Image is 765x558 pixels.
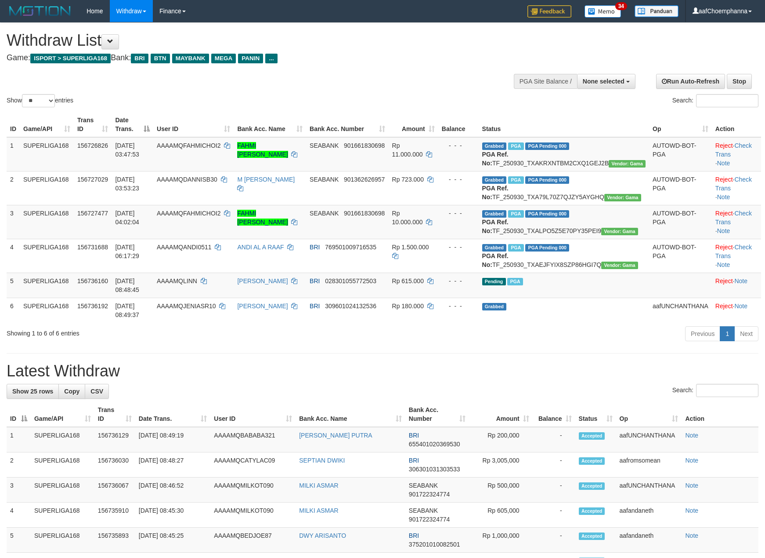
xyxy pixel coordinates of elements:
[7,402,31,427] th: ID: activate to sort column descending
[131,54,148,63] span: BRI
[685,326,720,341] a: Previous
[469,402,533,427] th: Amount: activate to sort column ascending
[210,402,296,427] th: User ID: activate to sort column ascending
[469,503,533,528] td: Rp 605,000
[310,303,320,310] span: BRI
[7,298,20,323] td: 6
[157,142,220,149] span: AAAAMQFAHMICHOI2
[685,457,698,464] a: Note
[7,171,20,205] td: 2
[237,176,295,183] a: M [PERSON_NAME]
[115,210,139,226] span: [DATE] 04:02:04
[20,137,74,171] td: SUPERLIGA168
[7,239,20,273] td: 4
[479,239,649,273] td: TF_250930_TXAEJFYIX8SZP86HGI7Q
[94,402,135,427] th: Trans ID: activate to sort column ascending
[712,171,761,205] td: · ·
[579,432,605,440] span: Accepted
[727,74,752,89] a: Stop
[157,244,212,251] span: AAAAMQANDI0511
[482,176,507,184] span: Grabbed
[533,503,575,528] td: -
[579,532,605,540] span: Accepted
[635,5,678,17] img: panduan.png
[392,277,424,284] span: Rp 615.000
[525,142,569,150] span: PGA Pending
[325,244,376,251] span: Copy 769501009716535 to clipboard
[210,427,296,452] td: AAAAMQBABABA321
[715,210,752,226] a: Check Trans
[712,239,761,273] td: · ·
[479,171,649,205] td: TF_250930_TXA79L70Z7QJZY5AYGHQ
[712,205,761,239] td: · ·
[616,503,682,528] td: aafandaneth
[734,303,747,310] a: Note
[482,303,507,310] span: Grabbed
[717,193,730,201] a: Note
[712,137,761,171] td: · ·
[717,160,730,167] a: Note
[296,402,405,427] th: Bank Acc. Name: activate to sort column ascending
[616,452,682,478] td: aafromsomean
[299,432,372,439] a: [PERSON_NAME] PUTRA
[31,402,94,427] th: Game/API: activate to sort column ascending
[31,528,94,553] td: SUPERLIGA168
[525,210,569,218] span: PGA Pending
[210,528,296,553] td: AAAAMQBEDJOE87
[533,528,575,553] td: -
[299,457,345,464] a: SEPTIAN DWIKI
[7,137,20,171] td: 1
[210,478,296,503] td: AAAAMQMILKOT090
[237,244,284,251] a: ANDI AL A RAAF
[7,94,73,107] label: Show entries
[409,541,460,548] span: Copy 375201010082501 to clipboard
[514,74,577,89] div: PGA Site Balance /
[157,176,217,183] span: AAAAMQDANNISB30
[237,277,288,284] a: [PERSON_NAME]
[442,209,475,218] div: - - -
[265,54,277,63] span: ...
[77,142,108,149] span: 156726826
[482,142,507,150] span: Grabbed
[583,78,624,85] span: None selected
[20,298,74,323] td: SUPERLIGA168
[344,210,385,217] span: Copy 901661830698 to clipboard
[31,503,94,528] td: SUPERLIGA168
[7,528,31,553] td: 5
[508,176,523,184] span: Marked by aafandaneth
[85,384,109,399] a: CSV
[157,277,197,284] span: AAAAMQLINN
[482,278,506,285] span: Pending
[616,402,682,427] th: Op: activate to sort column ascending
[615,2,627,10] span: 34
[682,402,758,427] th: Action
[409,482,438,489] span: SEABANK
[310,142,339,149] span: SEABANK
[7,4,73,18] img: MOTION_logo.png
[310,210,339,217] span: SEABANK
[115,176,139,192] span: [DATE] 03:53:23
[151,54,170,63] span: BTN
[237,142,288,158] a: FAHMI [PERSON_NAME]
[685,432,698,439] a: Note
[442,141,475,150] div: - - -
[299,507,338,514] a: MILKI ASMAR
[115,277,139,293] span: [DATE] 08:48:45
[306,112,388,137] th: Bank Acc. Number: activate to sort column ascending
[649,298,712,323] td: aafUNCHANTHANA
[112,112,153,137] th: Date Trans.: activate to sort column descending
[525,244,569,252] span: PGA Pending
[712,298,761,323] td: ·
[115,244,139,259] span: [DATE] 06:17:29
[310,277,320,284] span: BRI
[310,176,339,183] span: SEABANK
[585,5,621,18] img: Button%20Memo.svg
[533,427,575,452] td: -
[392,210,423,226] span: Rp 10.000.000
[715,303,733,310] a: Reject
[20,239,74,273] td: SUPERLIGA168
[77,303,108,310] span: 156736192
[409,441,460,448] span: Copy 655401020369530 to clipboard
[649,171,712,205] td: AUTOWD-BOT-PGA
[77,176,108,183] span: 156727029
